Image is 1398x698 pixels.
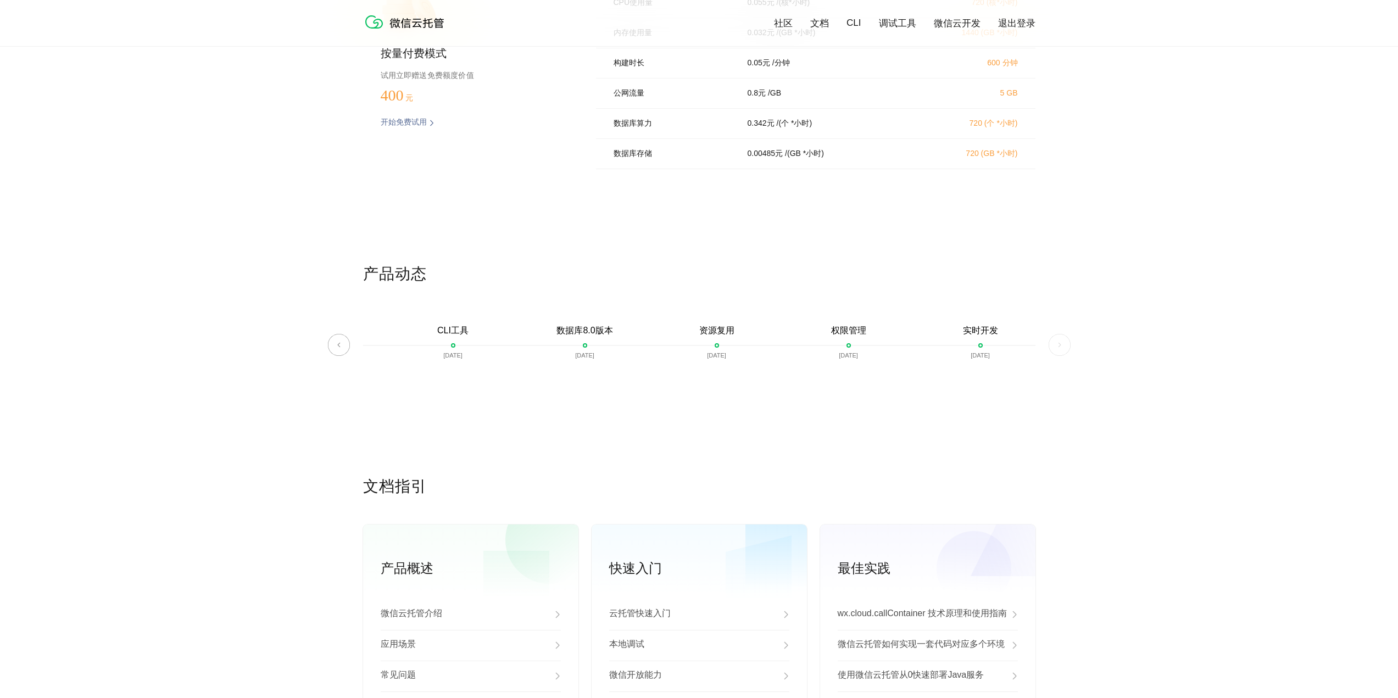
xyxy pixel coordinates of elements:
[963,325,998,337] p: 实时开发
[934,17,981,30] a: 微信云开发
[838,608,1007,621] p: wx.cloud.callContainer 技术原理和使用指南
[609,599,789,630] a: 云托管快速入门
[838,599,1018,630] a: wx.cloud.callContainer 技术原理和使用指南
[785,149,824,159] p: / (GB *小时)
[381,68,561,82] p: 试用立即赠送免费额度价值
[614,119,732,129] p: 数据库算力
[838,560,1035,577] p: 最佳实践
[575,352,594,359] p: [DATE]
[921,149,1018,159] p: 720 (GB *小时)
[609,639,644,652] p: 本地调试
[381,661,561,691] a: 常见问题
[998,17,1035,30] a: 退出登录
[609,560,807,577] p: 快速入门
[777,119,812,129] p: / (个 *小时)
[768,88,781,98] p: / GB
[748,58,770,68] p: 0.05 元
[381,46,561,62] p: 按量付费模式
[381,608,442,621] p: 微信云托管介绍
[381,639,416,652] p: 应用场景
[921,58,1018,68] p: 600 分钟
[614,88,732,98] p: 公网流量
[971,352,990,359] p: [DATE]
[839,352,858,359] p: [DATE]
[614,149,732,159] p: 数据库存储
[609,608,671,621] p: 云托管快速入门
[838,630,1018,661] a: 微信云托管如何实现一套代码对应多个环境
[921,119,1018,129] p: 720 (个 *小时)
[363,264,1035,286] p: 产品动态
[879,17,916,30] a: 调试工具
[363,25,451,35] a: 微信云托管
[846,18,861,29] a: CLI
[381,630,561,661] a: 应用场景
[609,669,662,683] p: 微信开放能力
[838,639,1005,652] p: 微信云托管如何实现一套代码对应多个环境
[556,325,612,337] p: 数据库8.0版本
[381,87,436,104] p: 400
[405,94,413,102] span: 元
[748,149,783,159] p: 0.00485 元
[774,17,793,30] a: 社区
[772,58,790,68] p: / 分钟
[748,88,766,98] p: 0.8 元
[381,118,427,129] p: 开始免费试用
[381,560,578,577] p: 产品概述
[614,58,732,68] p: 构建时长
[609,630,789,661] a: 本地调试
[831,325,866,337] p: 权限管理
[699,325,734,337] p: 资源复用
[921,88,1018,97] p: 5 GB
[443,352,463,359] p: [DATE]
[609,661,789,691] a: 微信开放能力
[381,599,561,630] a: 微信云托管介绍
[363,476,1035,498] p: 文档指引
[810,17,829,30] a: 文档
[838,661,1018,691] a: 使用微信云托管从0快速部署Java服务
[707,352,726,359] p: [DATE]
[363,11,451,33] img: 微信云托管
[437,325,469,337] p: CLI工具
[838,669,984,683] p: 使用微信云托管从0快速部署Java服务
[748,119,775,129] p: 0.342 元
[381,669,416,683] p: 常见问题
